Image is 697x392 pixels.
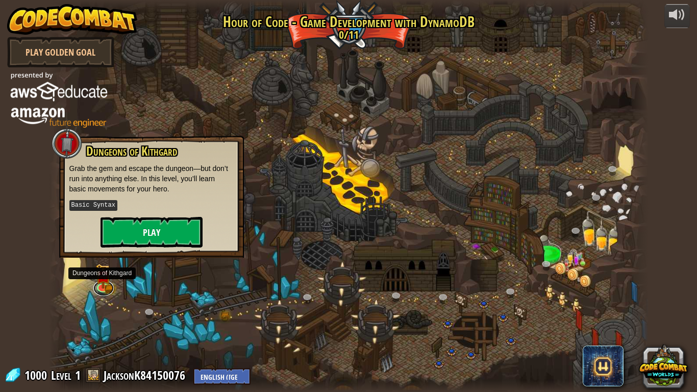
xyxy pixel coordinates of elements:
[104,367,188,383] a: JacksonK84150076
[101,217,203,248] button: Play
[24,367,50,383] span: 1000
[664,4,690,28] button: Adjust volume
[105,285,115,293] img: bronze-chest.png
[7,37,114,67] a: Play Golden Goal
[7,4,138,35] img: CodeCombat - Learn how to code by playing a game
[69,163,234,194] p: Grab the gem and escape the dungeon—but don’t run into anything else. In this level, you’ll learn...
[95,263,111,288] img: level-banner-unlock.png
[69,200,117,211] kbd: Basic Syntax
[98,273,108,280] img: portrait.png
[7,67,109,131] img: amazon_vert_lockup.png
[51,367,71,384] span: Level
[75,367,81,383] span: 1
[86,142,177,160] span: Dungeons of Kithgard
